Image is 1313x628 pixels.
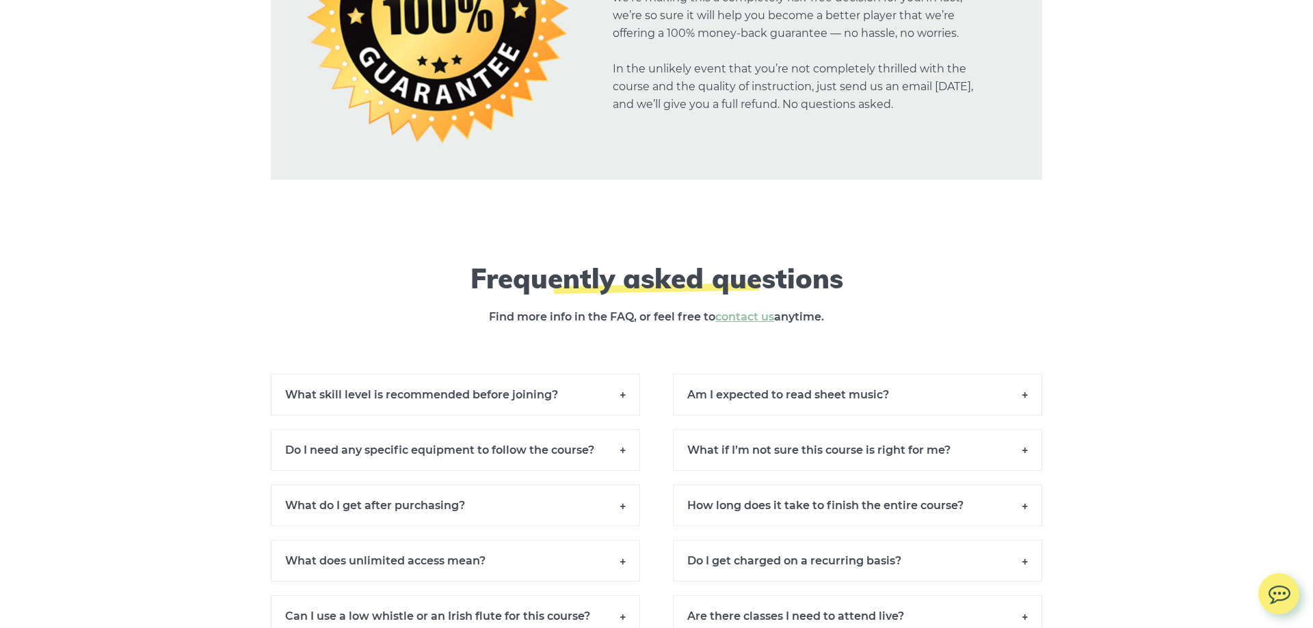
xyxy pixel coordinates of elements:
[673,374,1042,415] h6: Am I expected to read sheet music?
[271,374,640,415] h6: What skill level is recommended before joining?
[271,540,640,582] h6: What does unlimited access mean?
[271,484,640,526] h6: What do I get after purchasing?
[673,484,1042,526] h6: How long does it take to finish the entire course?
[715,310,774,323] a: contact us
[1258,573,1299,608] img: chat.svg
[271,429,640,471] h6: Do I need any specific equipment to follow the course?
[407,262,906,295] h2: Frequently asked questions
[673,429,1042,471] h6: What if I’m not sure this course is right for me?
[489,310,824,323] strong: Find more info in the FAQ, or feel free to anytime.
[673,540,1042,582] h6: Do I get charged on a recurring basis?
